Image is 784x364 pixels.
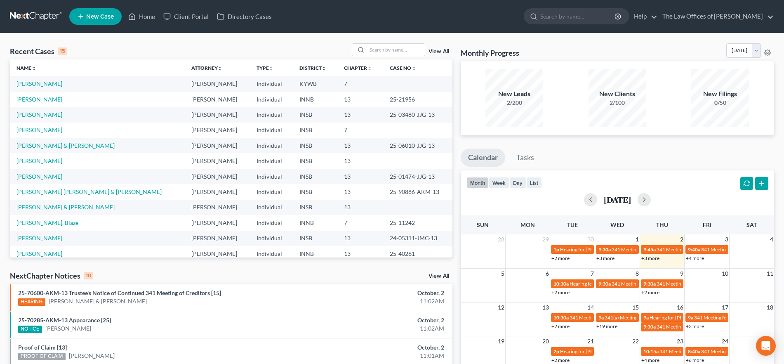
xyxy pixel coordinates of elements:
[10,46,67,56] div: Recent Cases
[553,246,559,253] span: 1p
[213,9,276,24] a: Directory Cases
[337,184,383,199] td: 13
[293,184,337,199] td: INSB
[691,99,749,107] div: 0/50
[250,231,293,246] td: Individual
[553,348,559,355] span: 2p
[553,281,569,287] span: 10:30a
[589,89,646,99] div: New Clients
[337,76,383,91] td: 7
[766,303,774,312] span: 18
[16,142,115,149] a: [PERSON_NAME] & [PERSON_NAME]
[721,269,729,279] span: 10
[16,188,162,195] a: [PERSON_NAME] [PERSON_NAME] & [PERSON_NAME]
[191,65,223,71] a: Attorneyunfold_more
[383,215,452,230] td: 25-11242
[631,336,640,346] span: 22
[643,314,649,321] span: 9a
[604,195,631,204] h2: [DATE]
[337,92,383,107] td: 13
[293,200,337,215] td: INSB
[428,49,449,54] a: View All
[337,138,383,153] td: 13
[269,66,274,71] i: unfold_more
[679,269,684,279] span: 9
[250,169,293,184] td: Individual
[367,66,372,71] i: unfold_more
[18,298,45,306] div: HEARING
[390,65,416,71] a: Case Nounfold_more
[542,303,550,312] span: 13
[477,221,489,228] span: Sun
[586,303,595,312] span: 14
[308,352,444,360] div: 11:01AM
[16,80,62,87] a: [PERSON_NAME]
[337,169,383,184] td: 13
[293,76,337,91] td: KYWB
[635,234,640,244] span: 1
[18,326,42,333] div: NOTICE
[250,246,293,261] td: Individual
[612,246,686,253] span: 341 Meeting for [PERSON_NAME]
[16,250,62,257] a: [PERSON_NAME]
[694,314,768,321] span: 341 Meeting for [PERSON_NAME]
[485,99,543,107] div: 2/200
[16,96,62,103] a: [PERSON_NAME]
[659,348,734,355] span: 341 Meeting for [PERSON_NAME]
[293,215,337,230] td: INNB
[10,271,93,281] div: NextChapter Notices
[746,221,757,228] span: Sat
[721,336,729,346] span: 24
[769,234,774,244] span: 4
[293,123,337,138] td: INSB
[635,269,640,279] span: 8
[520,221,535,228] span: Mon
[598,314,604,321] span: 9a
[250,76,293,91] td: Individual
[18,353,66,360] div: PROOF OF CLAIM
[560,246,668,253] span: Hearing for [PERSON_NAME] & [PERSON_NAME]
[185,169,250,184] td: [PERSON_NAME]
[641,289,659,295] a: +2 more
[643,246,656,253] span: 9:45a
[466,177,489,188] button: month
[643,324,656,330] span: 9:30a
[250,215,293,230] td: Individual
[560,348,624,355] span: Hearing for [PERSON_NAME]
[344,65,372,71] a: Chapterunfold_more
[497,303,505,312] span: 12
[16,173,62,180] a: [PERSON_NAME]
[598,281,611,287] span: 9:30a
[691,89,749,99] div: New Filings
[185,215,250,230] td: [PERSON_NAME]
[542,336,550,346] span: 20
[58,47,67,55] div: 15
[49,297,147,305] a: [PERSON_NAME] & [PERSON_NAME]
[605,314,685,321] span: 341(a) Meeting for [PERSON_NAME]
[16,65,36,71] a: Nameunfold_more
[185,153,250,168] td: [PERSON_NAME]
[489,177,509,188] button: week
[250,200,293,215] td: Individual
[658,9,774,24] a: The Law Offices of [PERSON_NAME]
[250,138,293,153] td: Individual
[688,314,693,321] span: 9a
[86,14,114,20] span: New Case
[250,123,293,138] td: Individual
[16,203,115,210] a: [PERSON_NAME] & [PERSON_NAME]
[679,234,684,244] span: 2
[650,314,714,321] span: Hearing for [PERSON_NAME]
[612,281,686,287] span: 341 Meeting for [PERSON_NAME]
[688,246,700,253] span: 9:40a
[485,89,543,99] div: New Leads
[69,352,115,360] a: [PERSON_NAME]
[686,357,704,363] a: +6 more
[250,184,293,199] td: Individual
[657,324,731,330] span: 341 Meeting for [PERSON_NAME]
[570,281,634,287] span: Hearing for [PERSON_NAME]
[383,169,452,184] td: 25-01474-JJG-13
[31,66,36,71] i: unfold_more
[586,234,595,244] span: 30
[545,269,550,279] span: 6
[250,153,293,168] td: Individual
